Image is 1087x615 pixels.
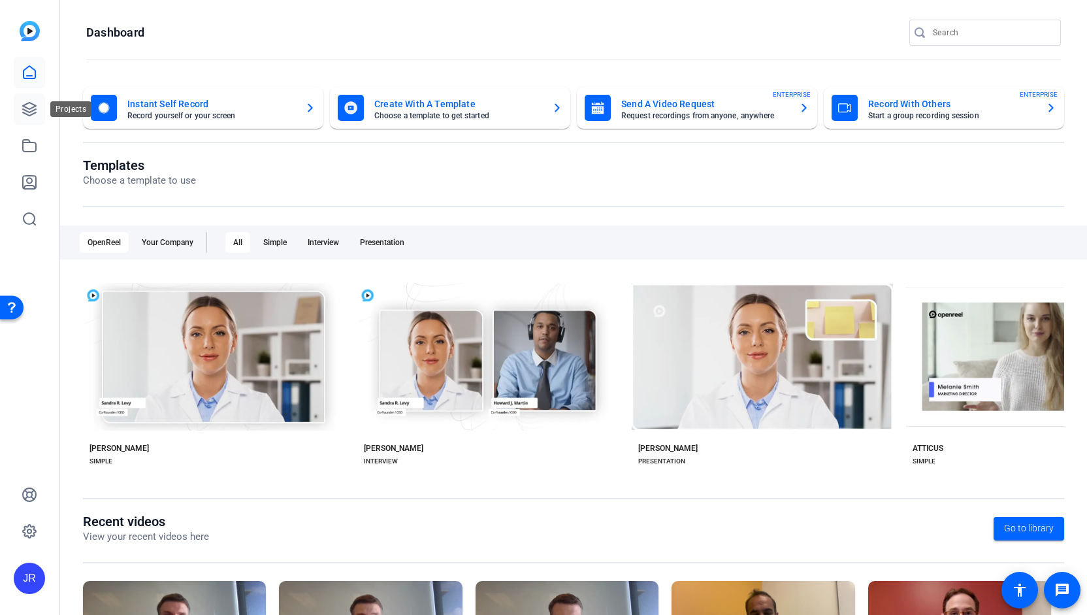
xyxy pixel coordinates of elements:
input: Search [933,25,1050,41]
div: [PERSON_NAME] [364,443,423,454]
mat-card-title: Instant Self Record [127,96,295,112]
mat-card-subtitle: Record yourself or your screen [127,112,295,120]
mat-icon: accessibility [1012,582,1028,598]
button: Record With OthersStart a group recording sessionENTERPRISE [824,87,1064,129]
mat-card-title: Send A Video Request [621,96,788,112]
span: Go to library [1004,522,1054,535]
button: Send A Video RequestRequest recordings from anyone, anywhereENTERPRISE [577,87,817,129]
mat-card-title: Record With Others [868,96,1035,112]
div: OpenReel [80,232,129,253]
div: [PERSON_NAME] [638,443,698,454]
img: blue-gradient.svg [20,21,40,41]
mat-icon: message [1054,582,1070,598]
div: SIMPLE [913,456,935,467]
button: Create With A TemplateChoose a template to get started [330,87,570,129]
mat-card-subtitle: Request recordings from anyone, anywhere [621,112,788,120]
h1: Templates [83,158,196,173]
h1: Dashboard [86,25,144,41]
button: Instant Self RecordRecord yourself or your screen [83,87,323,129]
div: Projects [50,101,91,117]
div: Your Company [134,232,201,253]
mat-card-title: Create With A Template [374,96,542,112]
mat-card-subtitle: Start a group recording session [868,112,1035,120]
div: Simple [255,232,295,253]
div: ATTICUS [913,443,943,454]
mat-card-subtitle: Choose a template to get started [374,112,542,120]
div: Presentation [352,232,412,253]
p: View your recent videos here [83,529,209,544]
a: Go to library [994,517,1064,540]
span: ENTERPRISE [1020,90,1058,99]
div: Interview [300,232,347,253]
div: JR [14,563,45,594]
span: ENTERPRISE [773,90,811,99]
div: All [225,232,250,253]
p: Choose a template to use [83,173,196,188]
div: INTERVIEW [364,456,398,467]
div: PRESENTATION [638,456,685,467]
div: SIMPLE [89,456,112,467]
h1: Recent videos [83,514,209,529]
div: [PERSON_NAME] [89,443,149,454]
